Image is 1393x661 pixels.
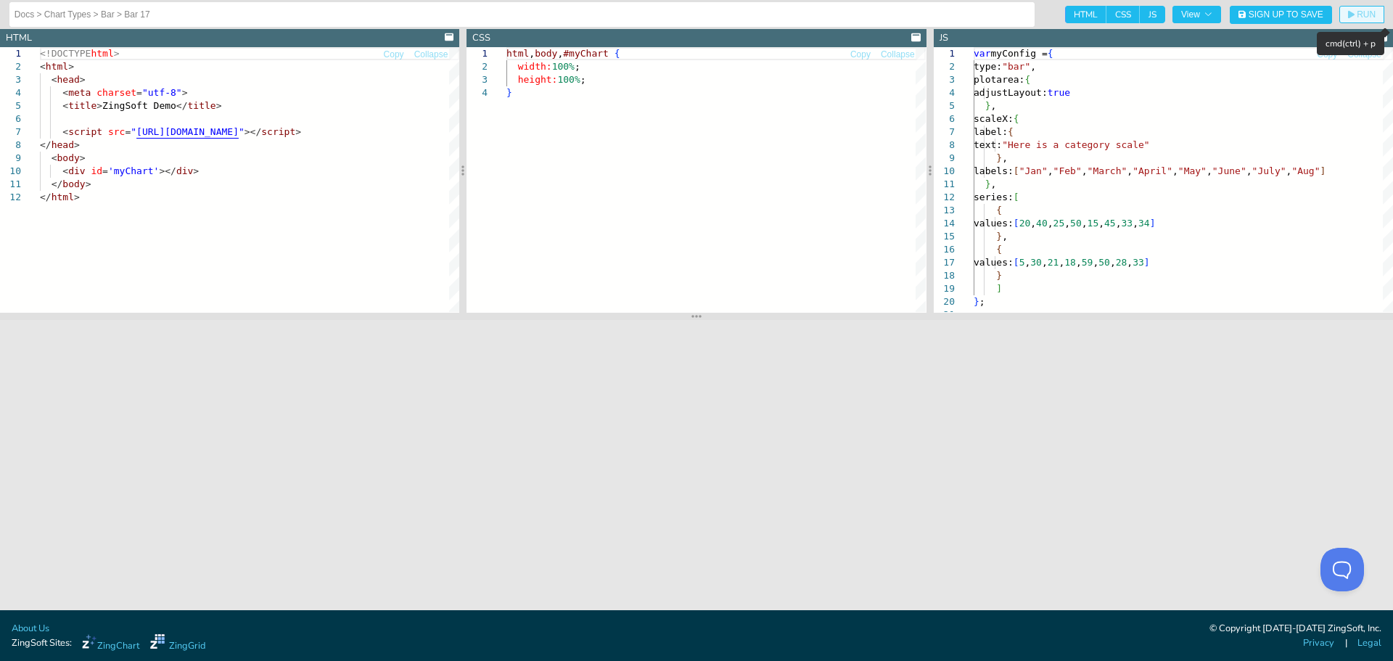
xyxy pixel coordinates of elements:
span: , [1076,257,1082,268]
span: ></ [245,126,261,137]
span: id [91,165,102,176]
div: 13 [934,204,955,217]
span: 'myChart' [108,165,159,176]
span: } [974,296,979,307]
span: text: [974,139,1002,150]
button: RUN [1339,6,1384,23]
div: JS [940,31,948,45]
span: body [57,152,79,163]
span: "May" [1178,165,1206,176]
div: 8 [934,139,955,152]
div: 7 [934,126,955,139]
span: 25 [1053,218,1064,229]
span: , [990,178,996,189]
span: cmd(ctrl) + p [1326,38,1376,49]
span: ></ [159,165,176,176]
span: } [996,270,1002,281]
span: , [1030,61,1036,72]
span: = [136,87,142,98]
span: , [1030,218,1036,229]
span: "July" [1252,165,1286,176]
span: < [52,74,57,85]
div: 20 [934,295,955,308]
span: 34 [1138,218,1150,229]
span: html [52,192,74,202]
a: ZingGrid [150,634,205,653]
div: 11 [934,178,955,191]
span: , [1081,218,1087,229]
button: Collapse [880,48,916,62]
span: </ [40,192,52,202]
div: HTML [6,31,32,45]
span: labels: [974,165,1014,176]
span: "Aug" [1291,165,1320,176]
span: charset [96,87,136,98]
span: Copy [1317,50,1337,59]
span: "June" [1212,165,1246,176]
span: ; [979,296,985,307]
span: { [1008,126,1014,137]
span: , [530,48,535,59]
span: > [295,126,301,137]
div: CSS [472,31,490,45]
div: 2 [934,60,955,73]
span: 20 [1019,218,1030,229]
span: Sign Up to Save [1249,10,1323,19]
span: "Here is a category scale" [1002,139,1150,150]
span: 18 [1064,257,1076,268]
span: CSS [1106,6,1140,23]
span: , [1024,257,1030,268]
span: , [1110,257,1116,268]
span: series: [974,192,1014,202]
span: Collapse [881,50,915,59]
span: { [996,244,1002,255]
span: Collapse [414,50,448,59]
span: } [985,178,990,189]
span: , [1047,165,1053,176]
span: < [62,87,68,98]
span: var [974,48,990,59]
span: width: [518,61,552,72]
span: "Jan" [1019,165,1047,176]
a: Legal [1357,636,1381,650]
span: 100% [558,74,580,85]
span: , [1127,165,1133,176]
span: > [74,139,80,150]
a: ZingChart [82,634,139,653]
span: ; [575,61,580,72]
span: ZingSoft Demo [102,100,176,111]
div: 15 [934,230,955,243]
div: 1 [467,47,488,60]
div: 3 [467,73,488,86]
span: , [1098,218,1104,229]
span: 100% [552,61,575,72]
div: 10 [934,165,955,178]
span: "March" [1087,165,1127,176]
span: script [261,126,295,137]
span: { [615,48,620,59]
span: > [114,48,120,59]
span: , [1115,218,1121,229]
span: true [1047,87,1069,98]
div: 12 [934,191,955,204]
span: , [1133,218,1138,229]
span: , [1059,257,1064,268]
div: 14 [934,217,955,230]
span: "utf-8" [142,87,182,98]
span: ; [580,74,586,85]
span: HTML [1065,6,1106,23]
span: > [216,100,222,111]
span: } [985,100,990,111]
span: myConfig = [990,48,1047,59]
span: 5 [1019,257,1024,268]
span: 40 [1036,218,1048,229]
span: , [1081,165,1087,176]
span: , [1286,165,1291,176]
span: div [176,165,193,176]
div: 4 [467,86,488,99]
span: > [86,178,91,189]
div: 16 [934,243,955,256]
span: { [996,205,1002,215]
div: 21 [934,308,955,321]
span: body [62,178,85,189]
